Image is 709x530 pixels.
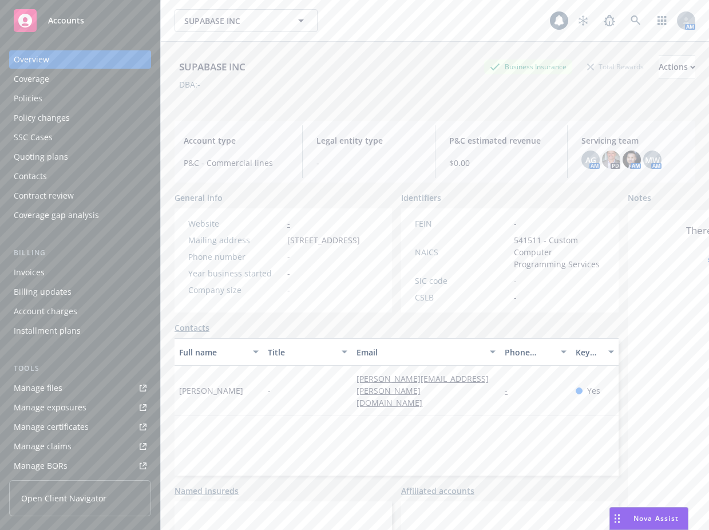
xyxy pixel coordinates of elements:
div: Manage claims [14,437,72,456]
a: Manage exposures [9,398,151,417]
div: Coverage [14,70,49,88]
span: - [316,157,421,169]
div: Company size [188,284,283,296]
span: - [287,267,290,279]
button: Key contact [571,338,619,366]
a: Search [624,9,647,32]
span: General info [175,192,223,204]
span: AG [585,154,596,166]
div: Business Insurance [484,60,572,74]
a: Switch app [651,9,674,32]
a: Billing updates [9,283,151,301]
img: photo [623,151,641,169]
div: Tools [9,363,151,374]
div: Key contact [576,346,601,358]
div: FEIN [415,217,509,230]
a: Report a Bug [598,9,621,32]
span: - [287,251,290,263]
div: SSC Cases [14,128,53,147]
a: SSC Cases [9,128,151,147]
div: Billing updates [14,283,72,301]
div: Policies [14,89,42,108]
button: Email [352,338,500,366]
a: Manage files [9,379,151,397]
button: SUPABASE INC [175,9,318,32]
a: Contract review [9,187,151,205]
a: Manage BORs [9,457,151,475]
div: Phone number [505,346,554,358]
div: SUPABASE INC [175,60,250,74]
a: Named insureds [175,485,239,497]
div: Billing [9,247,151,259]
div: Year business started [188,267,283,279]
span: [PERSON_NAME] [179,385,243,397]
button: Phone number [500,338,571,366]
div: Contract review [14,187,74,205]
a: Coverage [9,70,151,88]
div: NAICS [415,246,509,258]
button: Actions [659,56,695,78]
div: Manage files [14,379,62,397]
div: Overview [14,50,49,69]
a: Coverage gap analysis [9,206,151,224]
span: Account type [184,135,288,147]
a: Account charges [9,302,151,321]
a: Stop snowing [572,9,595,32]
span: [STREET_ADDRESS] [287,234,360,246]
span: - [514,275,517,287]
span: Servicing team [581,135,686,147]
a: [PERSON_NAME][EMAIL_ADDRESS][PERSON_NAME][DOMAIN_NAME] [357,373,489,408]
span: SUPABASE INC [184,15,283,27]
span: Accounts [48,16,84,25]
div: Title [268,346,335,358]
a: - [287,218,290,229]
span: - [287,284,290,296]
span: Legal entity type [316,135,421,147]
a: Manage claims [9,437,151,456]
div: Email [357,346,483,358]
div: Actions [659,56,695,78]
a: Policy changes [9,109,151,127]
div: CSLB [415,291,509,303]
div: Phone number [188,251,283,263]
img: photo [602,151,620,169]
div: Account charges [14,302,77,321]
a: Invoices [9,263,151,282]
span: P&C - Commercial lines [184,157,288,169]
span: Nova Assist [633,513,679,523]
a: Quoting plans [9,148,151,166]
a: Installment plans [9,322,151,340]
span: Identifiers [401,192,441,204]
div: DBA: - [179,78,200,90]
span: - [514,291,517,303]
a: Accounts [9,5,151,37]
a: Manage certificates [9,418,151,436]
a: - [505,385,517,396]
a: Contacts [9,167,151,185]
div: Invoices [14,263,45,282]
div: Website [188,217,283,230]
button: Nova Assist [609,507,688,530]
a: Affiliated accounts [401,485,474,497]
span: $0.00 [449,157,554,169]
div: Contacts [14,167,47,185]
div: Policy changes [14,109,70,127]
div: Drag to move [610,508,624,529]
div: Manage certificates [14,418,89,436]
div: Coverage gap analysis [14,206,99,224]
div: Mailing address [188,234,283,246]
span: MW [645,154,660,166]
div: Manage exposures [14,398,86,417]
div: Total Rewards [581,60,649,74]
a: Policies [9,89,151,108]
div: SIC code [415,275,509,287]
button: Full name [175,338,263,366]
span: 541511 - Custom Computer Programming Services [514,234,605,270]
span: - [514,217,517,230]
div: Manage BORs [14,457,68,475]
div: Quoting plans [14,148,68,166]
a: Contacts [175,322,209,334]
a: Overview [9,50,151,69]
button: Title [263,338,352,366]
